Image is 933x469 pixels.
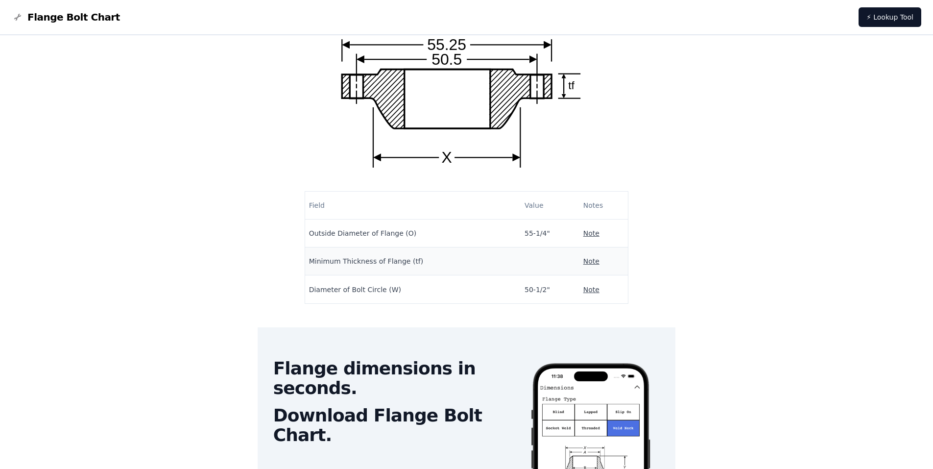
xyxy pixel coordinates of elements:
text: 50.5 [432,50,462,68]
span: Flange Bolt Chart [27,10,120,24]
h2: Flange dimensions in seconds. [273,359,514,398]
th: Notes [579,192,628,220]
button: Note [583,285,599,295]
th: Value [521,192,579,220]
h2: Download Flange Bolt Chart. [273,406,514,445]
img: Flange Bolt Chart Logo [12,11,24,23]
a: Flange Bolt Chart LogoFlange Bolt Chart [12,10,120,24]
a: ⚡ Lookup Tool [859,7,921,27]
button: Note [583,228,599,238]
text: tf [569,79,575,92]
td: Minimum Thickness of Flange (tf) [305,247,521,275]
button: Note [583,256,599,266]
text: 55.25 [428,36,467,53]
text: X [442,148,452,166]
td: 55-1/4" [521,220,579,247]
td: Outside Diameter of Flange (O) [305,220,521,247]
td: Diameter of Bolt Circle (W) [305,275,521,303]
td: 50-1/2" [521,275,579,303]
th: Field [305,192,521,220]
